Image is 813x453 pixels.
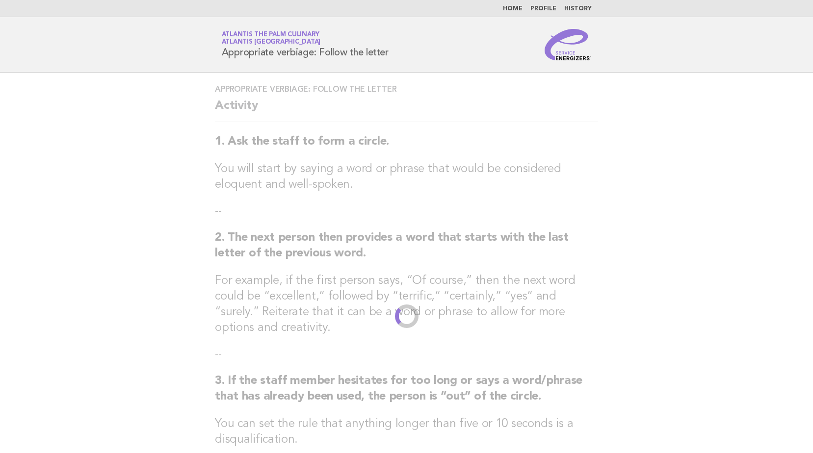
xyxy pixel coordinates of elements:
a: Profile [530,6,556,12]
p: -- [215,204,598,218]
h2: Activity [215,98,598,122]
h3: You can set the rule that anything longer than five or 10 seconds is a disqualification. [215,416,598,448]
p: -- [215,348,598,361]
strong: 2. The next person then provides a word that starts with the last letter of the previous word. [215,232,569,259]
span: Atlantis [GEOGRAPHIC_DATA] [222,39,321,46]
img: Service Energizers [545,29,592,60]
h3: Appropriate verbiage: Follow the letter [215,84,598,94]
strong: 1. Ask the staff to form a circle. [215,136,389,148]
a: Atlantis The Palm CulinaryAtlantis [GEOGRAPHIC_DATA] [222,31,321,45]
a: Home [503,6,523,12]
h1: Appropriate verbiage: Follow the letter [222,32,389,57]
a: History [564,6,592,12]
strong: 3. If the staff member hesitates for too long or says a word/phrase that has already been used, t... [215,375,582,403]
h3: You will start by saying a word or phrase that would be considered eloquent and well-spoken. [215,161,598,193]
h3: For example, if the first person says, “Of course,” then the next word could be “excellent,” foll... [215,273,598,336]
